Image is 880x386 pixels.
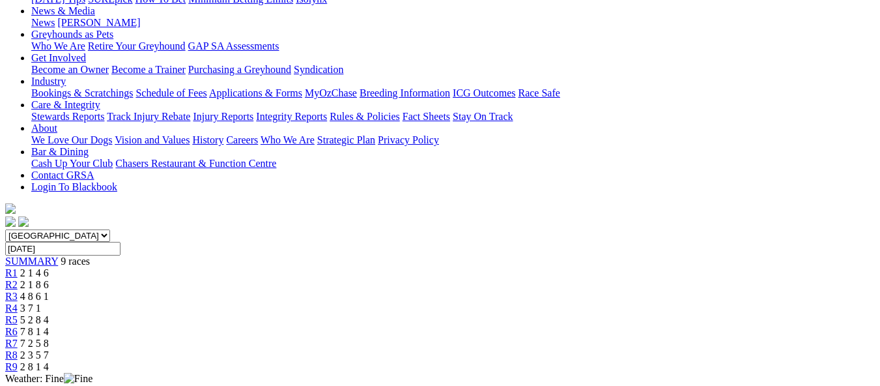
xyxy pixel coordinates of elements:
span: 3 7 1 [20,303,41,314]
a: Stewards Reports [31,111,104,122]
a: Rules & Policies [330,111,400,122]
a: Fact Sheets [403,111,450,122]
a: Cash Up Your Club [31,158,113,169]
span: 4 8 6 1 [20,291,49,302]
a: Who We Are [31,40,85,52]
a: Schedule of Fees [135,87,206,98]
a: Purchasing a Greyhound [188,64,291,75]
a: Integrity Reports [256,111,327,122]
a: Greyhounds as Pets [31,29,113,40]
a: R3 [5,291,18,302]
a: Privacy Policy [378,134,439,145]
input: Select date [5,242,121,256]
a: Contact GRSA [31,170,94,181]
img: logo-grsa-white.png [5,203,16,214]
a: Careers [226,134,258,145]
a: Become a Trainer [111,64,186,75]
span: 2 1 8 6 [20,279,49,290]
span: 7 8 1 4 [20,326,49,337]
a: Race Safe [518,87,560,98]
a: Vision and Values [115,134,190,145]
span: 7 2 5 8 [20,338,49,349]
a: Chasers Restaurant & Function Centre [115,158,276,169]
a: Track Injury Rebate [107,111,190,122]
div: Get Involved [31,64,875,76]
img: facebook.svg [5,216,16,227]
span: 2 8 1 4 [20,361,49,372]
a: News & Media [31,5,95,16]
a: Bookings & Scratchings [31,87,133,98]
a: Retire Your Greyhound [88,40,186,52]
div: Bar & Dining [31,158,875,170]
a: Applications & Forms [209,87,302,98]
a: Bar & Dining [31,146,89,157]
img: twitter.svg [18,216,29,227]
a: [PERSON_NAME] [57,17,140,28]
span: 5 2 8 4 [20,314,49,325]
a: About [31,123,57,134]
a: Injury Reports [193,111,253,122]
a: MyOzChase [305,87,357,98]
a: Stay On Track [453,111,513,122]
img: Fine [64,373,92,385]
a: Industry [31,76,66,87]
a: R2 [5,279,18,290]
a: R9 [5,361,18,372]
a: Care & Integrity [31,99,100,110]
div: Greyhounds as Pets [31,40,875,52]
a: History [192,134,223,145]
a: Strategic Plan [317,134,375,145]
a: Get Involved [31,52,86,63]
a: R1 [5,267,18,278]
div: Industry [31,87,875,99]
a: Login To Blackbook [31,181,117,192]
a: R4 [5,303,18,314]
a: Syndication [294,64,343,75]
div: Care & Integrity [31,111,875,123]
a: Become an Owner [31,64,109,75]
a: R8 [5,349,18,361]
a: R5 [5,314,18,325]
span: 2 3 5 7 [20,349,49,361]
a: GAP SA Assessments [188,40,279,52]
a: R6 [5,326,18,337]
a: ICG Outcomes [453,87,515,98]
a: Breeding Information [360,87,450,98]
a: We Love Our Dogs [31,134,112,145]
a: SUMMARY [5,256,58,267]
a: News [31,17,55,28]
span: 2 1 4 6 [20,267,49,278]
span: 9 races [61,256,90,267]
span: Weather: Fine [5,373,92,384]
div: About [31,134,875,146]
a: R7 [5,338,18,349]
a: Who We Are [261,134,315,145]
div: News & Media [31,17,875,29]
